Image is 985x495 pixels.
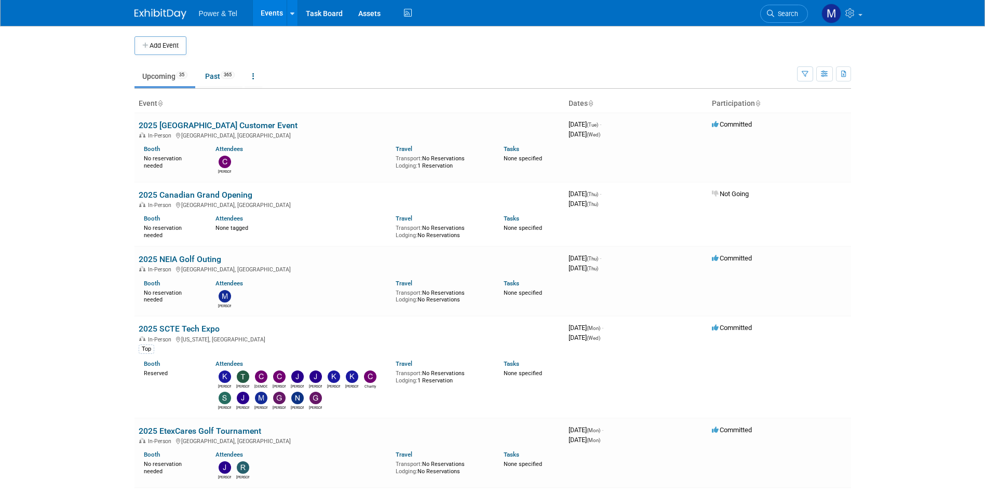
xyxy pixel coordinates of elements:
[364,370,376,383] img: Charity Deaton
[291,370,304,383] img: Jesse Clark
[327,383,340,389] div: Kevin Stevens
[291,404,304,410] div: Nate Derbyshire
[139,336,145,341] img: In-Person Event
[309,392,322,404] img: Greg Heard
[587,428,600,433] span: (Mon)
[139,200,560,209] div: [GEOGRAPHIC_DATA], [GEOGRAPHIC_DATA]
[504,290,542,296] span: None specified
[363,383,376,389] div: Charity Deaton
[139,324,220,334] a: 2025 SCTE Tech Expo
[396,223,488,239] div: No Reservations No Reservations
[134,9,186,19] img: ExhibitDay
[396,370,422,377] span: Transport:
[309,370,322,383] img: Jon Schatz
[139,426,261,436] a: 2025 EtexCares Golf Tournament
[564,95,708,113] th: Dates
[236,474,249,480] div: Robert Zuzek
[569,130,600,138] span: [DATE]
[396,280,412,287] a: Travel
[600,120,601,128] span: -
[219,392,231,404] img: Scott Wisneski
[144,368,200,377] div: Reserved
[396,162,417,169] span: Lodging:
[587,132,600,137] span: (Wed)
[396,360,412,367] a: Travel
[708,95,851,113] th: Participation
[569,120,601,128] span: [DATE]
[396,461,422,467] span: Transport:
[176,71,187,79] span: 35
[291,383,304,389] div: Jesse Clark
[396,468,417,475] span: Lodging:
[144,153,200,169] div: No reservation needed
[134,36,186,55] button: Add Event
[139,436,560,445] div: [GEOGRAPHIC_DATA], [GEOGRAPHIC_DATA]
[504,155,542,162] span: None specified
[587,266,598,271] span: (Thu)
[215,215,243,222] a: Attendees
[139,265,560,273] div: [GEOGRAPHIC_DATA], [GEOGRAPHIC_DATA]
[218,383,231,389] div: Kevin Wilkes
[396,225,422,231] span: Transport:
[273,370,286,383] img: Collins O'Toole
[712,120,752,128] span: Committed
[712,190,749,198] span: Not Going
[587,325,600,331] span: (Mon)
[144,215,160,222] a: Booth
[504,145,519,153] a: Tasks
[588,99,593,107] a: Sort by Start Date
[569,190,601,198] span: [DATE]
[600,190,601,198] span: -
[139,190,252,200] a: 2025 Canadian Grand Opening
[774,10,798,18] span: Search
[218,168,231,174] div: Chris Noora
[712,426,752,434] span: Committed
[569,436,600,444] span: [DATE]
[199,9,237,18] span: Power & Tel
[569,426,603,434] span: [DATE]
[219,156,231,168] img: Chris Noora
[139,438,145,443] img: In-Person Event
[602,324,603,332] span: -
[139,254,221,264] a: 2025 NEIA Golf Outing
[215,451,243,458] a: Attendees
[237,370,249,383] img: Tammy Pilkington
[821,4,841,23] img: Madalyn Bobbitt
[139,266,145,271] img: In-Person Event
[218,474,231,480] div: Jerry Johnson
[345,383,358,389] div: Kevin Heflin
[236,404,249,410] div: Jeff Porter
[504,451,519,458] a: Tasks
[236,383,249,389] div: Tammy Pilkington
[569,334,600,341] span: [DATE]
[255,370,267,383] img: CHRISTEN Gowens
[218,302,231,309] div: Mike Brems
[587,191,598,197] span: (Thu)
[139,335,560,343] div: [US_STATE], [GEOGRAPHIC_DATA]
[219,461,231,474] img: Jerry Johnson
[504,370,542,377] span: None specified
[144,459,200,475] div: No reservation needed
[600,254,601,262] span: -
[504,215,519,222] a: Tasks
[144,145,160,153] a: Booth
[396,215,412,222] a: Travel
[237,461,249,474] img: Robert Zuzek
[504,461,542,467] span: None specified
[148,438,174,445] span: In-Person
[569,254,601,262] span: [DATE]
[134,66,195,86] a: Upcoming35
[148,132,174,139] span: In-Person
[219,370,231,383] img: Kevin Wilkes
[254,404,267,410] div: Mike Kruszewski
[139,132,145,137] img: In-Person Event
[219,290,231,302] img: Mike Brems
[587,437,600,443] span: (Mon)
[148,202,174,209] span: In-Person
[197,66,242,86] a: Past365
[273,383,286,389] div: Collins O'Toole
[396,232,417,239] span: Lodging:
[273,404,286,410] div: Gus Vasilakis
[396,153,488,169] div: No Reservations 1 Reservation
[254,383,267,389] div: CHRISTEN Gowens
